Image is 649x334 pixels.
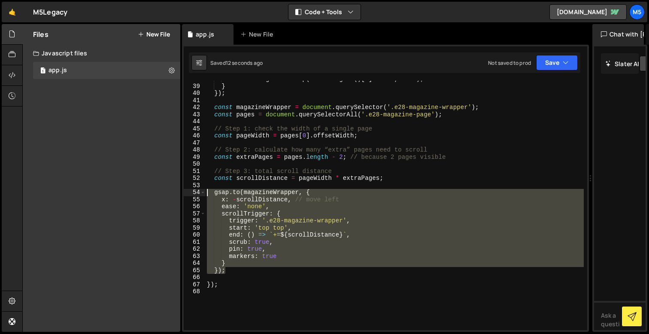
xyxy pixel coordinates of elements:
[184,168,206,175] div: 51
[33,7,67,17] div: M5Legacy
[184,125,206,133] div: 45
[184,281,206,288] div: 67
[240,30,276,39] div: New File
[184,83,206,90] div: 39
[184,97,206,104] div: 41
[49,67,67,74] div: app.js
[184,175,206,182] div: 52
[33,30,49,39] h2: Files
[23,45,180,62] div: Javascript files
[2,2,23,22] a: 🤙
[288,4,361,20] button: Code + Tools
[226,59,263,67] div: 12 seconds ago
[184,203,206,210] div: 56
[488,59,531,67] div: Not saved to prod
[40,68,45,75] span: 1
[184,146,206,154] div: 48
[196,30,214,39] div: app.js
[184,225,206,232] div: 59
[605,60,640,68] h2: Slater AI
[549,4,627,20] a: [DOMAIN_NAME]
[184,217,206,225] div: 58
[184,182,206,189] div: 53
[184,118,206,125] div: 44
[184,161,206,168] div: 50
[184,274,206,281] div: 66
[184,231,206,239] div: 60
[184,104,206,111] div: 42
[184,111,206,118] div: 43
[184,260,206,267] div: 64
[184,246,206,253] div: 62
[629,4,645,20] a: M5
[184,140,206,147] div: 47
[184,253,206,260] div: 63
[210,59,263,67] div: Saved
[184,132,206,140] div: 46
[536,55,578,70] button: Save
[184,267,206,274] div: 65
[184,196,206,203] div: 55
[184,239,206,246] div: 61
[592,24,644,45] div: Chat with [PERSON_NAME]
[184,210,206,218] div: 57
[184,154,206,161] div: 49
[184,288,206,295] div: 68
[138,31,170,38] button: New File
[184,189,206,196] div: 54
[33,62,180,79] div: app.js
[184,90,206,97] div: 40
